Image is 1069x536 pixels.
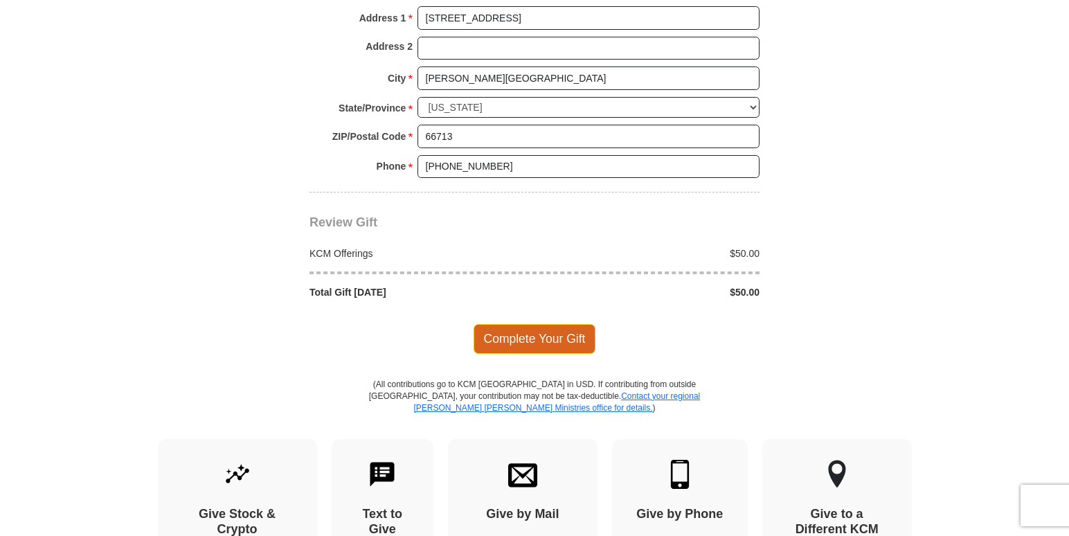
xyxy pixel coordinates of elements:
[368,379,701,439] p: (All contributions go to KCM [GEOGRAPHIC_DATA] in USD. If contributing from outside [GEOGRAPHIC_D...
[339,98,406,118] strong: State/Province
[636,507,724,522] h4: Give by Phone
[303,285,535,299] div: Total Gift [DATE]
[332,127,406,146] strong: ZIP/Postal Code
[366,37,413,56] strong: Address 2
[413,391,700,413] a: Contact your regional [PERSON_NAME] [PERSON_NAME] Ministries office for details.
[309,215,377,229] span: Review Gift
[223,460,252,489] img: give-by-stock.svg
[508,460,537,489] img: envelope.svg
[474,324,596,353] span: Complete Your Gift
[827,460,847,489] img: other-region
[472,507,573,522] h4: Give by Mail
[303,247,535,260] div: KCM Offerings
[534,247,767,260] div: $50.00
[359,8,406,28] strong: Address 1
[368,460,397,489] img: text-to-give.svg
[665,460,694,489] img: mobile.svg
[388,69,406,88] strong: City
[534,285,767,299] div: $50.00
[377,157,406,176] strong: Phone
